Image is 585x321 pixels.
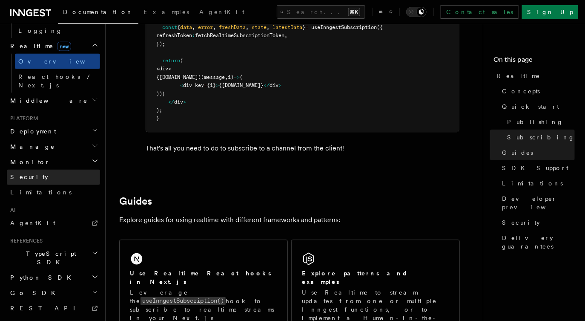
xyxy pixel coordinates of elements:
button: Manage [7,139,100,154]
span: ({ [377,24,383,30]
span: { [177,24,180,30]
span: data [180,24,192,30]
a: SDK Support [499,160,575,176]
a: Examples [138,3,194,23]
span: Limitations [10,189,72,196]
span: TypeScript SDK [7,250,92,267]
a: Logging [15,23,100,38]
a: Security [499,215,575,230]
span: ( [240,74,243,80]
code: useInngestSubscription() [141,297,226,305]
span: {[DOMAIN_NAME]((message [156,74,225,80]
span: {[DOMAIN_NAME]} [219,82,264,88]
h2: Explore patterns and examples [302,269,449,286]
span: div [270,82,278,88]
p: Explore guides for using realtime with different frameworks and patterns: [119,214,460,226]
a: Contact sales [441,5,519,19]
p: That's all you need to do to subscribe to a channel from the client! [146,142,459,154]
span: Deployment [7,127,56,136]
span: Documentation [63,9,133,15]
span: div [159,66,168,72]
a: React hooks / Next.js [15,69,100,93]
a: REST API [7,301,100,316]
button: Toggle dark mode [406,7,427,17]
span: fetchRealtimeSubscriptionToken [195,32,284,38]
a: Documentation [58,3,138,24]
span: , [246,24,249,30]
span: i) [228,74,234,80]
span: Go SDK [7,289,60,298]
button: Deployment [7,124,100,139]
span: } [156,116,159,121]
span: Developer preview [502,194,575,211]
h4: On this page [493,55,575,68]
span: div key [183,82,204,88]
span: Concepts [502,87,540,95]
span: => [234,74,240,80]
span: , [284,32,287,38]
span: Examples [143,9,189,15]
a: Limitations [499,176,575,191]
span: Security [10,174,48,181]
a: Realtime [493,68,575,84]
a: Publishing [504,114,575,130]
span: , [213,24,216,30]
kbd: ⌘K [348,8,360,16]
a: Overview [15,54,100,69]
a: Guides [499,145,575,160]
span: , [267,24,270,30]
span: div [174,99,183,105]
span: > [216,82,219,88]
span: References [7,238,43,245]
span: Limitations [502,179,563,188]
a: Developer preview [499,191,575,215]
a: Quick start [499,99,575,114]
a: AgentKit [194,3,249,23]
a: Delivery guarantees [499,230,575,254]
span: Python SDK [7,274,76,282]
span: Security [502,218,540,227]
span: Middleware [7,96,88,105]
span: AgentKit [10,220,55,227]
span: > [278,82,281,88]
span: React hooks / Next.js [18,73,94,89]
span: </ [168,99,174,105]
a: Guides [119,195,152,207]
span: error [198,24,213,30]
span: , [225,74,228,80]
span: Realtime [7,42,71,50]
span: }); [156,41,165,47]
span: Overview [18,58,106,65]
span: return [162,58,180,64]
span: ( [180,58,183,64]
h2: Use Realtime React hooks in Next.js [130,269,277,286]
a: AgentKit [7,216,100,231]
a: Subscribing [504,130,575,145]
span: {i} [207,82,216,88]
span: : [192,32,195,38]
a: Security [7,170,100,185]
span: Delivery guarantees [502,234,575,251]
span: Subscribing [507,133,575,142]
button: Go SDK [7,286,100,301]
span: </ [264,82,270,88]
button: Realtimenew [7,38,100,54]
button: Middleware [7,93,100,108]
span: = [305,24,308,30]
span: refreshToken [156,32,192,38]
a: Sign Up [522,5,578,19]
a: Limitations [7,185,100,200]
button: TypeScript SDK [7,246,100,270]
span: SDK Support [502,164,569,172]
span: state [252,24,267,30]
span: Publishing [507,118,564,126]
span: ))} [156,91,165,97]
button: Python SDK [7,270,100,286]
span: new [57,42,71,51]
a: Concepts [499,84,575,99]
span: Monitor [7,158,50,166]
span: > [183,99,186,105]
span: latestData [272,24,302,30]
span: Logging [18,27,63,34]
span: } [302,24,305,30]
